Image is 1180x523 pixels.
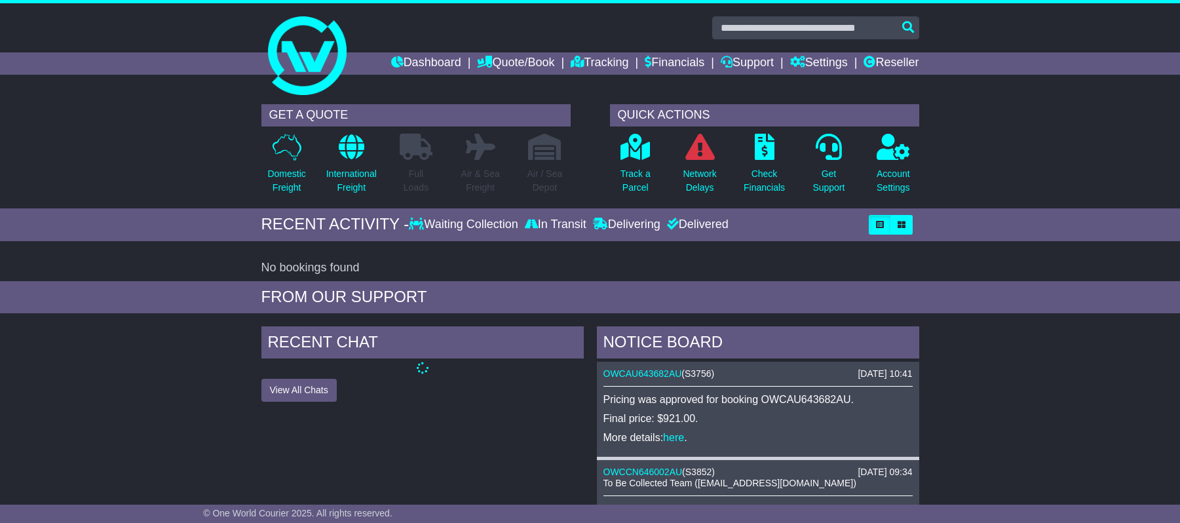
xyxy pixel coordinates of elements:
[744,167,785,195] p: Check Financials
[326,133,377,202] a: InternationalFreight
[261,288,919,307] div: FROM OUR SUPPORT
[858,467,912,478] div: [DATE] 09:34
[685,467,712,477] span: S3852
[590,218,664,232] div: Delivering
[261,379,337,402] button: View All Chats
[620,167,651,195] p: Track a Parcel
[610,104,919,126] div: QUICK ACTIONS
[261,104,571,126] div: GET A QUOTE
[571,52,628,75] a: Tracking
[603,467,913,478] div: ( )
[790,52,848,75] a: Settings
[261,215,409,234] div: RECENT ACTIVITY -
[203,508,392,518] span: © One World Courier 2025. All rights reserved.
[682,133,717,202] a: NetworkDelays
[326,167,377,195] p: International Freight
[261,326,584,362] div: RECENT CHAT
[812,133,845,202] a: GetSupport
[663,432,684,443] a: here
[645,52,704,75] a: Financials
[685,368,711,379] span: S3756
[603,431,913,444] p: More details: .
[527,167,563,195] p: Air / Sea Depot
[683,167,716,195] p: Network Delays
[864,52,919,75] a: Reseller
[461,167,500,195] p: Air & Sea Freight
[812,167,845,195] p: Get Support
[721,52,774,75] a: Support
[267,167,305,195] p: Domestic Freight
[477,52,554,75] a: Quote/Book
[858,368,912,379] div: [DATE] 10:41
[400,167,432,195] p: Full Loads
[877,167,910,195] p: Account Settings
[603,393,913,406] p: Pricing was approved for booking OWCAU643682AU.
[603,478,856,488] span: To Be Collected Team ([EMAIL_ADDRESS][DOMAIN_NAME])
[603,368,913,379] div: ( )
[603,467,683,477] a: OWCCN646002AU
[664,218,729,232] div: Delivered
[261,261,919,275] div: No bookings found
[267,133,306,202] a: DomesticFreight
[522,218,590,232] div: In Transit
[743,133,786,202] a: CheckFinancials
[409,218,521,232] div: Waiting Collection
[603,412,913,425] p: Final price: $921.00.
[603,368,682,379] a: OWCAU643682AU
[597,326,919,362] div: NOTICE BOARD
[620,133,651,202] a: Track aParcel
[876,133,911,202] a: AccountSettings
[391,52,461,75] a: Dashboard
